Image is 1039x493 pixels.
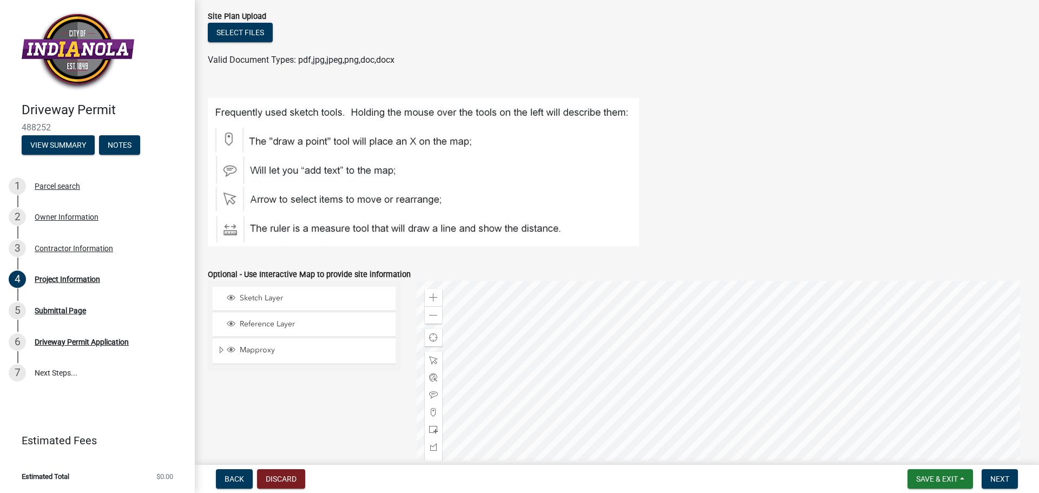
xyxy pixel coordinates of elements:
[225,293,392,304] div: Sketch Layer
[9,178,26,195] div: 1
[22,141,95,150] wm-modal-confirm: Summary
[225,345,392,356] div: Mapproxy
[425,329,442,346] div: Find my location
[35,275,100,283] div: Project Information
[225,475,244,483] span: Back
[9,271,26,288] div: 4
[9,364,26,382] div: 7
[425,289,442,306] div: Zoom in
[982,469,1018,489] button: Next
[213,339,396,364] li: Mapproxy
[22,102,186,118] h4: Driveway Permit
[22,135,95,155] button: View Summary
[9,430,177,451] a: Estimated Fees
[213,287,396,311] li: Sketch Layer
[208,23,273,42] button: Select files
[9,333,26,351] div: 6
[35,182,80,190] div: Parcel search
[208,13,266,21] label: Site Plan Upload
[916,475,958,483] span: Save & Exit
[35,245,113,252] div: Contractor Information
[237,293,392,303] span: Sketch Layer
[99,135,140,155] button: Notes
[425,306,442,324] div: Zoom out
[9,208,26,226] div: 2
[9,240,26,257] div: 3
[208,271,411,279] label: Optional - Use Interactive Map to provide site information
[237,319,392,329] span: Reference Layer
[22,122,173,133] span: 488252
[213,313,396,337] li: Reference Layer
[225,319,392,330] div: Reference Layer
[22,11,134,91] img: City of Indianola, Iowa
[216,469,253,489] button: Back
[257,469,305,489] button: Discard
[35,213,98,221] div: Owner Information
[208,55,394,65] span: Valid Document Types: pdf,jpg,jpeg,png,doc,docx
[212,284,397,367] ul: Layer List
[156,473,173,480] span: $0.00
[990,475,1009,483] span: Next
[217,345,225,357] span: Expand
[237,345,392,355] span: Mapproxy
[99,141,140,150] wm-modal-confirm: Notes
[208,98,639,246] img: Map_Tools_f0d843b4-6100-4962-a8ad-302740984833.JPG
[22,473,69,480] span: Estimated Total
[35,307,86,314] div: Submittal Page
[908,469,973,489] button: Save & Exit
[9,302,26,319] div: 5
[35,338,129,346] div: Driveway Permit Application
